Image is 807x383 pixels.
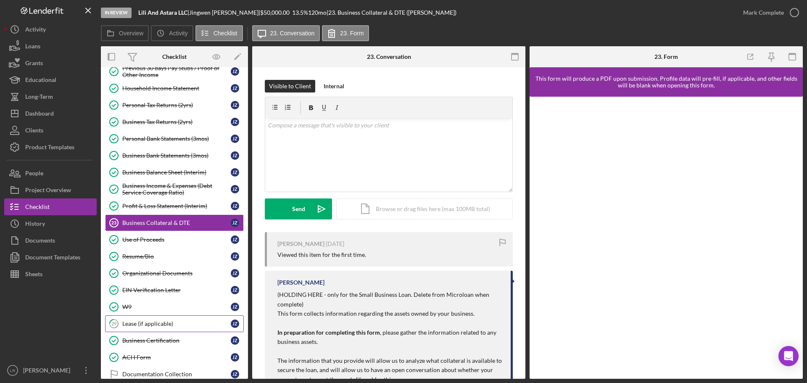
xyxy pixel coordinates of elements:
a: Personal Tax Returns (2yrs)JZ [105,97,244,114]
div: Documentation Collection [122,371,231,378]
div: Organizational Documents [122,270,231,277]
a: Resume/BioJZ [105,248,244,265]
div: J Z [231,168,239,177]
div: Viewed this item for the first time. [277,251,366,258]
label: 23. Form [340,30,364,37]
div: J Z [231,202,239,210]
button: 23. Form [322,25,369,41]
div: J Z [231,370,239,378]
div: In Review [101,8,132,18]
div: J Z [231,135,239,143]
button: Document Templates [4,249,97,266]
div: [PERSON_NAME] [277,240,324,247]
div: Document Templates [25,249,80,268]
div: J Z [231,84,239,92]
div: Mark Complete [743,4,784,21]
a: Business Balance Sheet (Interim)JZ [105,164,244,181]
div: Previous 30 days Pay Stubs / Proof of Other Income [122,65,231,78]
a: Profit & Loss Statement (Interim)JZ [105,198,244,214]
div: J Z [231,185,239,193]
div: J Z [231,235,239,244]
div: J Z [231,118,239,126]
a: Documentation CollectionJZ [105,366,244,383]
strong: In preparation for completing this form [277,329,380,336]
div: 23. Form [654,53,678,60]
label: Activity [169,30,187,37]
button: Internal [319,80,348,92]
div: J Z [231,353,239,362]
div: Household Income Statement [122,85,231,92]
a: Business Tax Returns (2yrs)JZ [105,114,244,130]
div: Send [292,198,305,219]
button: Overview [101,25,149,41]
time: 2025-08-07 02:09 [326,240,344,247]
a: ACH FormJZ [105,349,244,366]
tspan: 23 [111,220,116,225]
button: Sheets [4,266,97,283]
div: Use of Proceeds [122,236,231,243]
a: EIN Verification LetterJZ [105,282,244,298]
div: 120 mo [308,9,327,16]
button: Mark Complete [735,4,803,21]
div: Business Certification [122,337,231,344]
button: Activity [151,25,193,41]
div: J Z [231,320,239,328]
a: Use of ProceedsJZ [105,231,244,248]
a: W9JZ [105,298,244,315]
a: Business Income & Expenses (Debt Service Coverage Ratio)JZ [105,181,244,198]
div: J Z [231,151,239,160]
div: J Z [231,286,239,294]
div: 23. Conversation [367,53,411,60]
label: Checklist [214,30,237,37]
a: Previous 30 days Pay Stubs / Proof of Other IncomeJZ [105,63,244,80]
div: J Z [231,303,239,311]
a: Business CertificationJZ [105,332,244,349]
div: Lease (if applicable) [122,320,231,327]
a: Household Income StatementJZ [105,80,244,97]
text: LR [10,368,15,373]
div: Internal [324,80,344,92]
div: Visible to Client [269,80,311,92]
div: J Z [231,269,239,277]
label: Overview [119,30,143,37]
button: 23. Conversation [252,25,320,41]
div: 13.5 % [292,9,308,16]
div: J Z [231,252,239,261]
div: Jingwen [PERSON_NAME] | [189,9,260,16]
button: LR[PERSON_NAME] [4,362,97,379]
tspan: 29 [111,321,117,326]
div: W9 [122,304,231,310]
div: [PERSON_NAME] [21,362,76,381]
div: J Z [231,101,239,109]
